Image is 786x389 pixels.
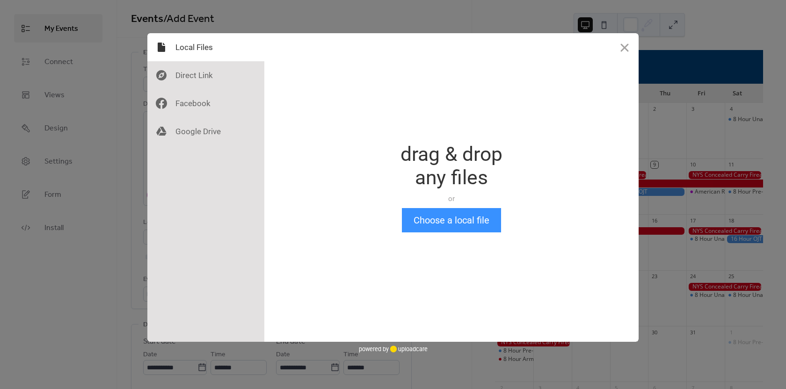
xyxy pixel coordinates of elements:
[147,61,264,89] div: Direct Link
[400,143,502,189] div: drag & drop any files
[400,194,502,203] div: or
[611,33,639,61] button: Close
[147,33,264,61] div: Local Files
[147,117,264,145] div: Google Drive
[402,208,501,232] button: Choose a local file
[389,346,428,353] a: uploadcare
[359,342,428,356] div: powered by
[147,89,264,117] div: Facebook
